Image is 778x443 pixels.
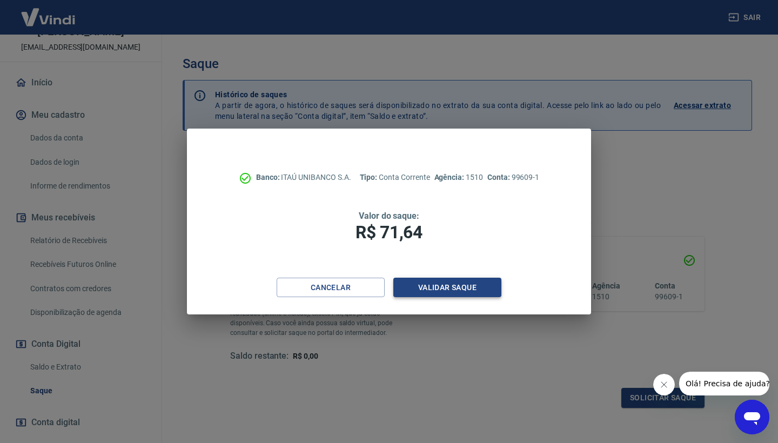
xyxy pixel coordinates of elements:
iframe: Mensagem da empresa [679,372,769,395]
iframe: Botão para abrir a janela de mensagens [735,400,769,434]
span: Olá! Precisa de ajuda? [6,8,91,16]
span: Tipo: [360,173,379,182]
span: Valor do saque: [359,211,419,221]
span: Banco: [256,173,281,182]
iframe: Fechar mensagem [653,374,675,395]
span: Agência: [434,173,466,182]
span: Conta: [487,173,512,182]
p: Conta Corrente [360,172,430,183]
p: ITAÚ UNIBANCO S.A. [256,172,351,183]
p: 1510 [434,172,483,183]
p: 99609-1 [487,172,539,183]
button: Validar saque [393,278,501,298]
button: Cancelar [277,278,385,298]
span: R$ 71,64 [356,222,422,243]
